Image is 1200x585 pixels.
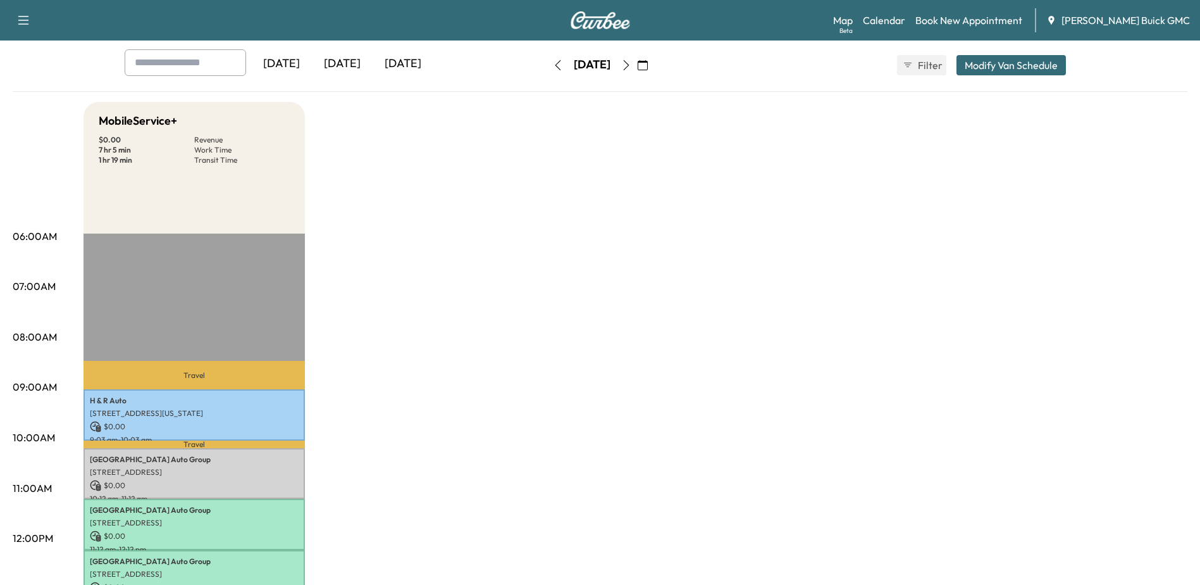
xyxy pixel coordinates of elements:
p: Travel [84,441,305,448]
p: Revenue [194,135,290,145]
p: $ 0.00 [90,531,299,542]
span: [PERSON_NAME] Buick GMC [1061,13,1190,28]
p: [GEOGRAPHIC_DATA] Auto Group [90,505,299,515]
a: Book New Appointment [915,13,1022,28]
p: 9:03 am - 10:03 am [90,435,299,445]
p: 12:00PM [13,531,53,546]
p: 07:00AM [13,279,56,294]
p: Travel [84,361,305,389]
p: [STREET_ADDRESS] [90,467,299,477]
a: Calendar [863,13,905,28]
p: H & R Auto [90,396,299,406]
p: [STREET_ADDRESS][US_STATE] [90,408,299,418]
div: [DATE] [574,57,610,73]
p: $ 0.00 [90,480,299,491]
p: 7 hr 5 min [99,145,194,155]
p: $ 0.00 [99,135,194,145]
p: Transit Time [194,155,290,165]
div: Beta [839,26,853,35]
div: [DATE] [373,49,433,79]
button: Modify Van Schedule [956,55,1066,75]
div: [DATE] [251,49,312,79]
p: 10:00AM [13,430,55,445]
p: [GEOGRAPHIC_DATA] Auto Group [90,455,299,465]
a: MapBeta [833,13,853,28]
p: 11:12 am - 12:12 pm [90,544,299,555]
p: $ 0.00 [90,421,299,432]
p: 10:12 am - 11:12 am [90,494,299,504]
p: Work Time [194,145,290,155]
img: Curbee Logo [570,11,631,29]
span: Filter [918,58,941,73]
p: 08:00AM [13,329,57,344]
p: 1 hr 19 min [99,155,194,165]
p: 11:00AM [13,481,52,496]
button: Filter [897,55,946,75]
p: [GEOGRAPHIC_DATA] Auto Group [90,557,299,567]
p: 09:00AM [13,379,57,394]
h5: MobileService+ [99,112,177,130]
p: [STREET_ADDRESS] [90,569,299,579]
p: [STREET_ADDRESS] [90,518,299,528]
div: [DATE] [312,49,373,79]
p: 06:00AM [13,229,57,244]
